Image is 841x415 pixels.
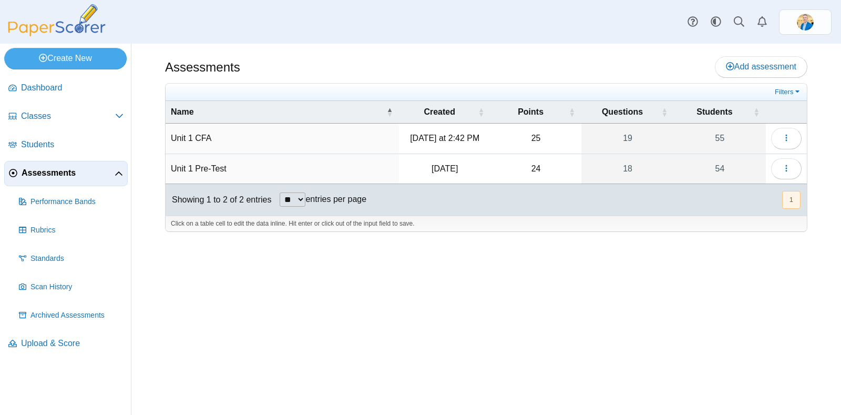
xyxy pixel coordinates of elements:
[21,139,124,150] span: Students
[753,101,760,123] span: Students : Activate to sort
[30,197,124,207] span: Performance Bands
[424,107,455,116] span: Created
[751,11,774,34] a: Alerts
[15,303,128,328] a: Archived Assessments
[30,282,124,292] span: Scan History
[15,218,128,243] a: Rubrics
[432,164,458,173] time: Aug 29, 2025 at 2:21 PM
[569,101,575,123] span: Points : Activate to sort
[478,101,484,123] span: Created : Activate to sort
[661,101,668,123] span: Questions : Activate to sort
[166,184,271,216] div: Showing 1 to 2 of 2 entries
[772,87,804,97] a: Filters
[581,124,674,153] a: 19
[715,56,807,77] a: Add assessment
[30,254,124,264] span: Standards
[674,154,766,184] a: 54
[782,191,801,208] button: 1
[581,154,674,184] a: 18
[726,62,796,71] span: Add assessment
[30,310,124,321] span: Archived Assessments
[22,167,115,179] span: Assessments
[797,14,814,31] span: Travis McFarland
[4,48,127,69] a: Create New
[490,124,581,154] td: 25
[779,9,832,35] a: ps.jrF02AmRZeRNgPWo
[4,161,128,186] a: Assessments
[674,124,766,153] a: 55
[4,104,128,129] a: Classes
[15,275,128,300] a: Scan History
[490,154,581,184] td: 24
[305,195,366,204] label: entries per page
[4,76,128,101] a: Dashboard
[518,107,543,116] span: Points
[15,189,128,215] a: Performance Bands
[4,29,109,38] a: PaperScorer
[21,82,124,94] span: Dashboard
[15,246,128,271] a: Standards
[166,124,399,154] td: Unit 1 CFA
[410,134,479,143] time: Sep 6, 2025 at 2:42 PM
[166,216,807,231] div: Click on a table cell to edit the data inline. Hit enter or click out of the input field to save.
[696,107,732,116] span: Students
[4,4,109,36] img: PaperScorer
[602,107,643,116] span: Questions
[797,14,814,31] img: ps.jrF02AmRZeRNgPWo
[171,107,194,116] span: Name
[4,133,128,158] a: Students
[4,331,128,357] a: Upload & Score
[21,110,115,122] span: Classes
[386,101,393,123] span: Name : Activate to invert sorting
[165,58,240,76] h1: Assessments
[166,154,399,184] td: Unit 1 Pre-Test
[30,225,124,236] span: Rubrics
[21,338,124,349] span: Upload & Score
[781,191,801,208] nav: pagination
